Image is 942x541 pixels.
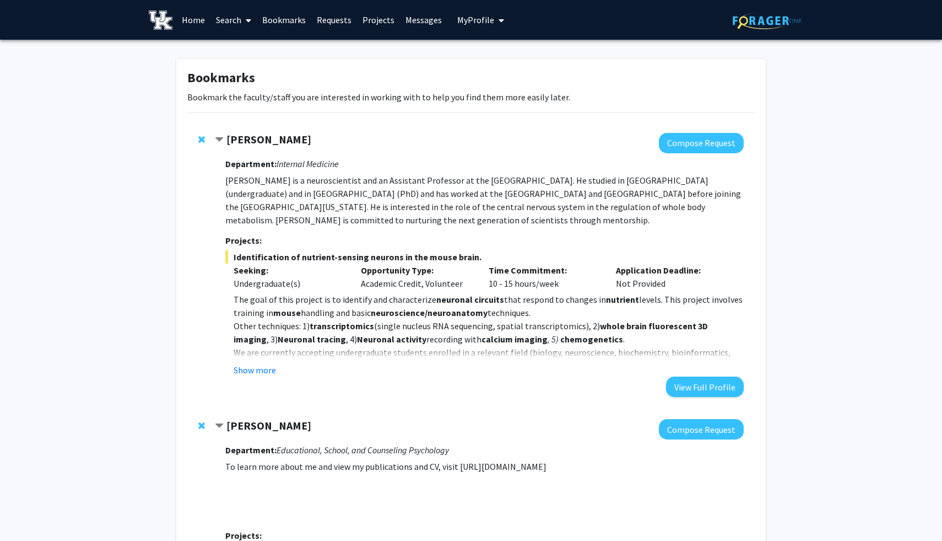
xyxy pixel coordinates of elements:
[225,530,262,541] strong: Projects:
[225,460,744,473] p: To learn more about me and view my publications and CV, visit [URL][DOMAIN_NAME]
[225,174,744,227] p: [PERSON_NAME] is a neuroscientist and an Assistant Professor at the [GEOGRAPHIC_DATA]. He studied...
[400,1,447,39] a: Messages
[666,377,744,397] button: View Full Profile
[198,421,205,430] span: Remove Joseph Hammer from bookmarks
[225,158,277,169] strong: Department:
[226,419,311,432] strong: [PERSON_NAME]
[234,363,276,377] button: Show more
[659,133,744,153] button: Compose Request to Ioannis Papazoglou
[225,444,277,456] strong: Department:
[234,319,744,346] p: Other techniques: 1) (single nucleus RNA sequencing, spatial transcriptomics), 2) , 3) , 4) recor...
[608,264,735,290] div: Not Provided
[215,136,224,144] span: Contract Ioannis Papazoglou Bookmark
[149,10,172,30] img: University of Kentucky Logo
[457,14,494,25] span: My Profile
[225,235,262,246] strong: Projects:
[187,90,755,104] p: Bookmark the faculty/staff you are interested in working with to help you find them more easily l...
[8,491,47,533] iframe: Chat
[234,277,345,290] div: Undergraduate(s)
[489,264,600,277] p: Time Commitment:
[548,334,559,345] em: , 5)
[257,1,311,39] a: Bookmarks
[606,294,639,305] strong: nutrient
[733,12,802,29] img: ForagerOne Logo
[234,346,744,372] p: We are currently accepting undergraduate students enrolled in a relevant field (biology, neurosci...
[187,70,755,86] h1: Bookmarks
[357,334,426,345] strong: Neuronal activity
[361,264,472,277] p: Opportunity Type:
[215,422,224,431] span: Contract Joseph Hammer Bookmark
[616,264,727,277] p: Application Deadline:
[278,334,346,345] strong: Neuronal tracing
[234,293,744,319] p: The goal of this project is to identify and characterize that respond to changes in levels. This ...
[371,307,488,318] strong: neuroscience/neuroanatomy
[234,264,345,277] p: Seeking:
[210,1,257,39] a: Search
[311,1,357,39] a: Requests
[559,334,623,345] strong: chemogenetics
[310,320,374,331] strong: transcriptomics
[277,158,339,169] i: Internal Medicine
[226,132,311,146] strong: [PERSON_NAME]
[225,201,705,226] span: e is interested in the role of the central nervous system in the regulation of whole body metabol...
[357,1,400,39] a: Projects
[225,250,744,264] span: Identification of nutrient-sensing neurons in the mouse brain.
[659,419,744,440] button: Compose Request to Joseph Hammer
[176,1,210,39] a: Home
[198,135,205,144] span: Remove Ioannis Papazoglou from bookmarks
[277,444,449,456] i: Educational, School, and Counseling Psychology
[353,264,480,290] div: Academic Credit, Volunteer
[481,334,548,345] strong: calcium imaging
[436,294,504,305] strong: neuronal circuits
[273,307,301,318] strong: mouse
[480,264,608,290] div: 10 - 15 hours/week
